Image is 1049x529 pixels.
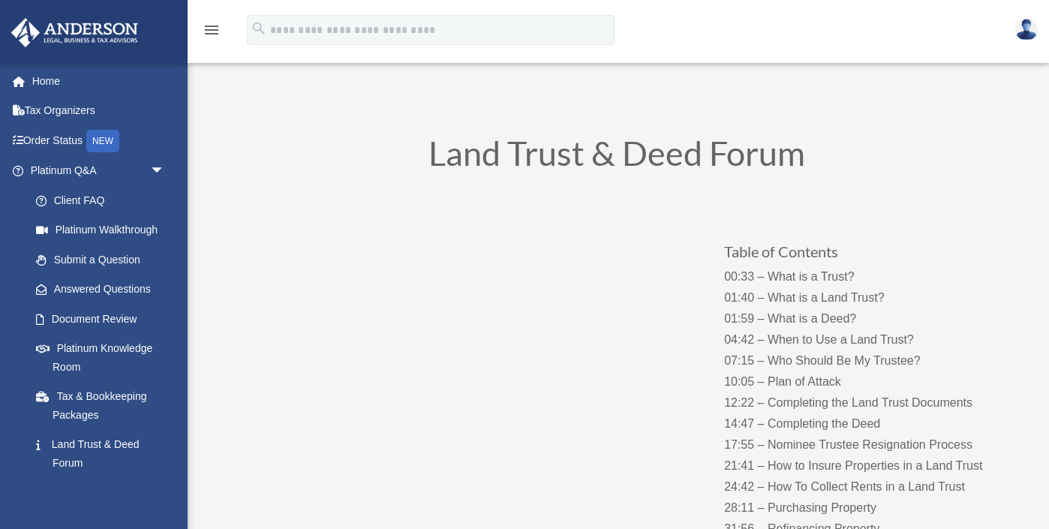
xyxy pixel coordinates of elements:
[724,244,1020,266] h3: Table of Contents
[86,130,119,152] div: NEW
[21,304,188,334] a: Document Review
[21,245,188,275] a: Submit a Question
[21,382,188,430] a: Tax & Bookkeeping Packages
[21,334,188,382] a: Platinum Knowledge Room
[11,66,188,96] a: Home
[212,137,1022,178] h1: Land Trust & Deed Forum
[11,96,188,126] a: Tax Organizers
[7,18,143,47] img: Anderson Advisors Platinum Portal
[11,125,188,156] a: Order StatusNEW
[251,20,267,37] i: search
[21,430,180,478] a: Land Trust & Deed Forum
[150,156,180,187] span: arrow_drop_down
[1015,19,1038,41] img: User Pic
[11,156,188,186] a: Platinum Q&Aarrow_drop_down
[203,21,221,39] i: menu
[21,185,188,215] a: Client FAQ
[203,26,221,39] a: menu
[21,478,188,508] a: Portal Feedback
[21,215,188,245] a: Platinum Walkthrough
[21,275,188,305] a: Answered Questions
